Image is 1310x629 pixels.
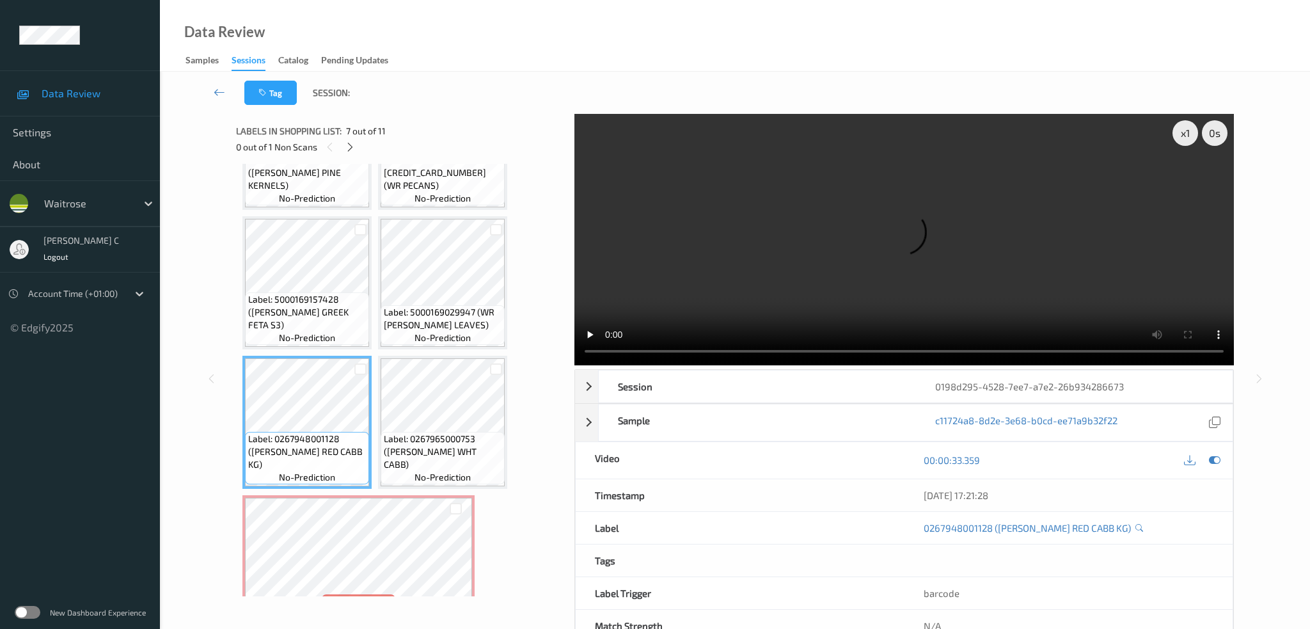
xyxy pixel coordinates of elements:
[384,306,501,331] span: Label: 5000169029947 (WR [PERSON_NAME] LEAVES)
[384,154,501,192] span: Label: [CREDIT_CARD_NUMBER] (WR PECANS)
[384,433,501,471] span: Label: 0267965000753 ([PERSON_NAME] WHT CABB)
[414,471,471,484] span: no-prediction
[576,442,904,479] div: Video
[279,192,335,205] span: no-prediction
[313,86,350,99] span: Session:
[575,370,1233,403] div: Session0198d295-4528-7ee7-a7e2-26b934286673
[185,52,232,70] a: Samples
[414,331,471,344] span: no-prediction
[326,595,392,608] span: Label: Non-Scan
[904,577,1233,609] div: barcode
[414,192,471,205] span: no-prediction
[935,414,1117,431] a: c11724a8-8d2e-3e68-b0cd-ee71a9b32f22
[576,512,904,544] div: Label
[232,54,265,71] div: Sessions
[599,404,915,441] div: Sample
[346,125,386,138] span: 7 out of 11
[232,52,278,71] a: Sessions
[575,404,1233,442] div: Samplec11724a8-8d2e-3e68-b0cd-ee71a9b32f22
[248,293,366,331] span: Label: 5000169157428 ([PERSON_NAME] GREEK FETA S3)
[278,54,308,70] div: Catalog
[576,479,904,511] div: Timestamp
[916,370,1233,402] div: 0198d295-4528-7ee7-a7e2-26b934286673
[321,52,401,70] a: Pending Updates
[236,125,342,138] span: Labels in shopping list:
[321,54,388,70] div: Pending Updates
[184,26,265,38] div: Data Review
[236,139,565,155] div: 0 out of 1 Non Scans
[278,52,321,70] a: Catalog
[576,545,904,577] div: Tags
[576,577,904,609] div: Label Trigger
[924,454,980,466] a: 00:00:33.359
[599,370,915,402] div: Session
[279,471,335,484] span: no-prediction
[248,433,366,471] span: Label: 0267948001128 ([PERSON_NAME] RED CABB KG)
[924,489,1213,502] div: [DATE] 17:21:28
[924,522,1131,534] a: 0267948001128 ([PERSON_NAME] RED CABB KG)
[244,81,297,105] button: Tag
[1172,120,1198,146] div: x 1
[1202,120,1227,146] div: 0 s
[248,154,366,192] span: Label: 5000169662342 ([PERSON_NAME] PINE KERNELS)
[279,331,335,344] span: no-prediction
[185,54,219,70] div: Samples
